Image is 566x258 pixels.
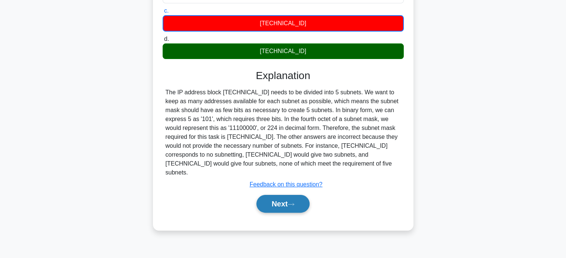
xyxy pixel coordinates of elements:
div: [TECHNICAL_ID] [163,43,404,59]
span: d. [164,36,169,42]
a: Feedback on this question? [250,181,323,187]
div: The IP address block [TECHNICAL_ID] needs to be divided into 5 subnets. We want to keep as many a... [166,88,401,177]
button: Next [256,195,310,213]
h3: Explanation [167,69,399,82]
span: c. [164,7,169,14]
div: [TECHNICAL_ID] [163,15,404,32]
